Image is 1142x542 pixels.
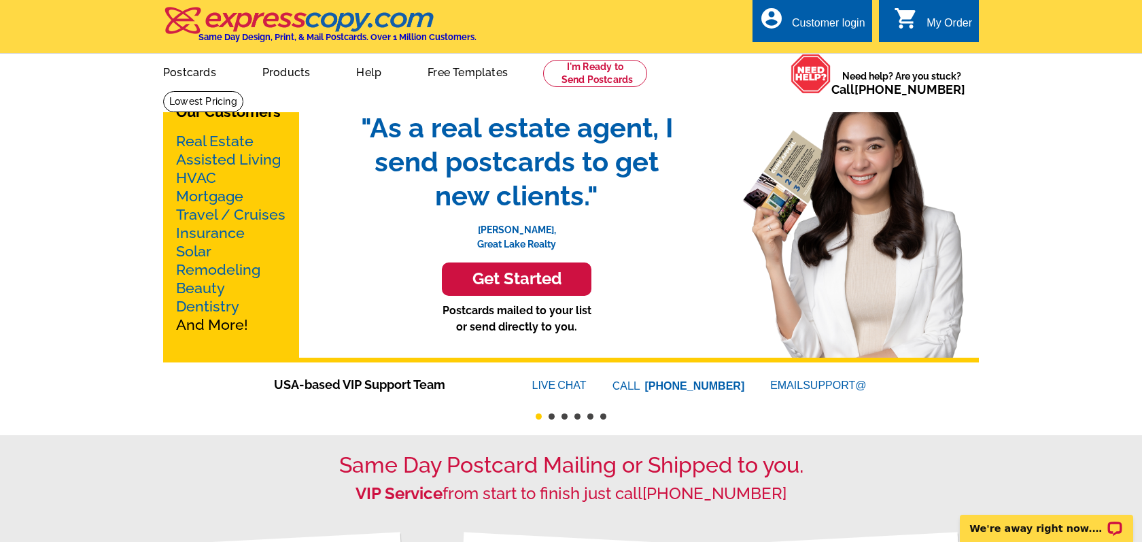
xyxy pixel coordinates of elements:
span: "As a real estate agent, I send postcards to get new clients." [347,111,687,213]
a: Real Estate [176,133,254,150]
button: 2 of 6 [549,413,555,420]
span: Call [831,82,965,97]
a: Dentistry [176,298,239,315]
a: shopping_cart My Order [894,15,972,32]
a: Travel / Cruises [176,206,285,223]
a: Postcards [141,55,238,87]
button: 4 of 6 [574,413,581,420]
font: SUPPORT@ [803,377,868,394]
a: Remodeling [176,261,260,278]
a: Free Templates [406,55,530,87]
a: Help [334,55,403,87]
h3: Get Started [459,269,574,289]
font: CALL [612,378,642,394]
a: Same Day Design, Print, & Mail Postcards. Over 1 Million Customers. [163,16,477,42]
button: 6 of 6 [600,413,606,420]
div: Customer login [792,17,865,36]
a: LIVECHAT [532,379,587,391]
span: USA-based VIP Support Team [274,375,491,394]
a: EMAILSUPPORT@ [770,379,868,391]
button: 5 of 6 [587,413,593,420]
iframe: LiveChat chat widget [951,499,1142,542]
a: Get Started [347,262,687,296]
button: 1 of 6 [536,413,542,420]
i: shopping_cart [894,6,918,31]
a: Solar [176,243,211,260]
h1: Same Day Postcard Mailing or Shipped to you. [163,452,979,478]
h2: from start to finish just call [163,484,979,504]
i: account_circle [759,6,784,31]
strong: VIP Service [356,484,443,503]
a: Mortgage [176,188,243,205]
h4: Same Day Design, Print, & Mail Postcards. Over 1 Million Customers. [198,32,477,42]
button: 3 of 6 [561,413,568,420]
font: LIVE [532,377,558,394]
a: Insurance [176,224,245,241]
a: [PHONE_NUMBER] [642,484,786,503]
p: [PERSON_NAME], Great Lake Realty [347,213,687,252]
a: Assisted Living [176,151,281,168]
a: account_circle Customer login [759,15,865,32]
p: And More! [176,132,286,334]
p: Postcards mailed to your list or send directly to you. [347,303,687,335]
span: Need help? Are you stuck? [831,69,972,97]
a: Beauty [176,280,225,297]
a: [PHONE_NUMBER] [854,82,965,97]
a: [PHONE_NUMBER] [645,380,745,392]
a: Products [241,55,332,87]
img: help [791,54,831,94]
div: My Order [927,17,972,36]
a: HVAC [176,169,216,186]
